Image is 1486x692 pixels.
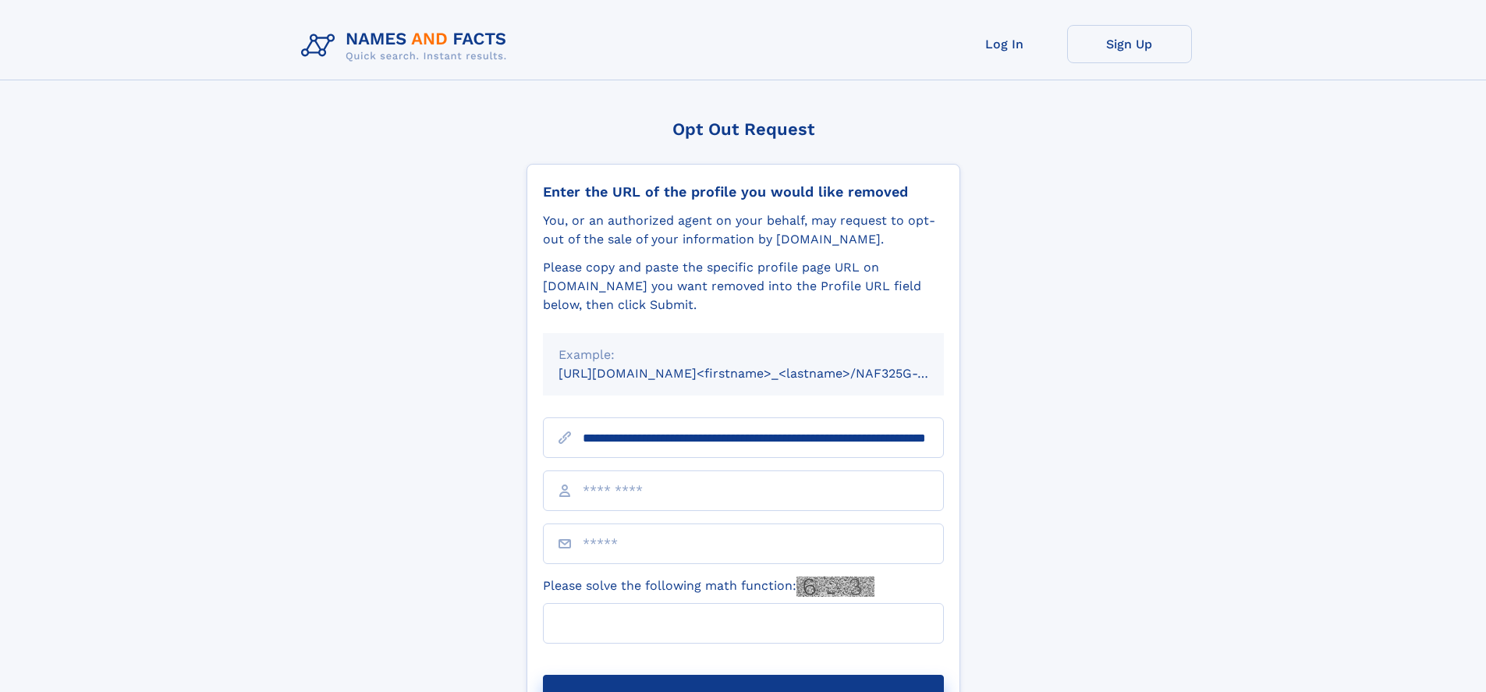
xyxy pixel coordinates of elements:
[942,25,1067,63] a: Log In
[527,119,960,139] div: Opt Out Request
[543,211,944,249] div: You, or an authorized agent on your behalf, may request to opt-out of the sale of your informatio...
[559,346,928,364] div: Example:
[543,258,944,314] div: Please copy and paste the specific profile page URL on [DOMAIN_NAME] you want removed into the Pr...
[543,183,944,201] div: Enter the URL of the profile you would like removed
[295,25,520,67] img: Logo Names and Facts
[1067,25,1192,63] a: Sign Up
[543,577,874,597] label: Please solve the following math function:
[559,366,974,381] small: [URL][DOMAIN_NAME]<firstname>_<lastname>/NAF325G-xxxxxxxx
